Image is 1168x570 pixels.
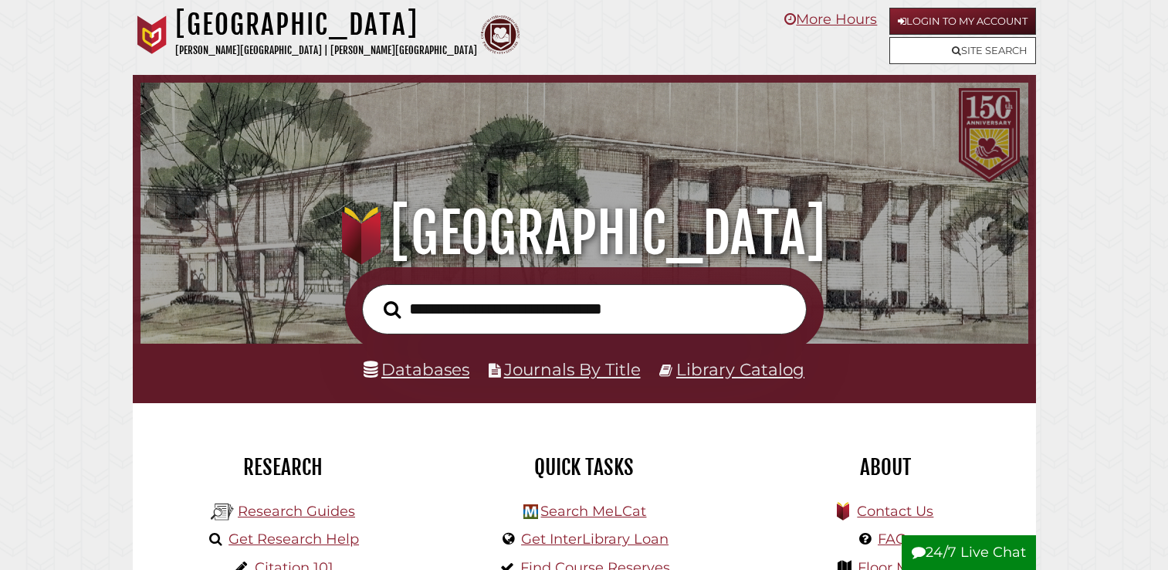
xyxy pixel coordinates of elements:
a: Library Catalog [676,359,804,379]
a: Research Guides [238,503,355,520]
button: Search [376,297,408,324]
img: Hekman Library Logo [211,500,234,524]
a: More Hours [784,11,877,28]
h1: [GEOGRAPHIC_DATA] [157,199,1011,267]
a: Get Research Help [229,531,359,548]
h1: [GEOGRAPHIC_DATA] [175,8,477,42]
a: Login to My Account [889,8,1036,35]
a: Get InterLibrary Loan [521,531,669,548]
img: Calvin University [133,15,171,54]
a: Journals By Title [504,359,641,379]
h2: Research [144,454,422,480]
a: Search MeLCat [540,503,646,520]
a: Databases [364,359,469,379]
p: [PERSON_NAME][GEOGRAPHIC_DATA] | [PERSON_NAME][GEOGRAPHIC_DATA] [175,42,477,59]
h2: Quick Tasks [445,454,723,480]
img: Calvin Theological Seminary [481,15,520,54]
i: Search [384,300,401,318]
img: Hekman Library Logo [523,504,538,519]
a: FAQs [878,531,914,548]
a: Site Search [889,37,1036,64]
h2: About [747,454,1024,480]
a: Contact Us [857,503,933,520]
